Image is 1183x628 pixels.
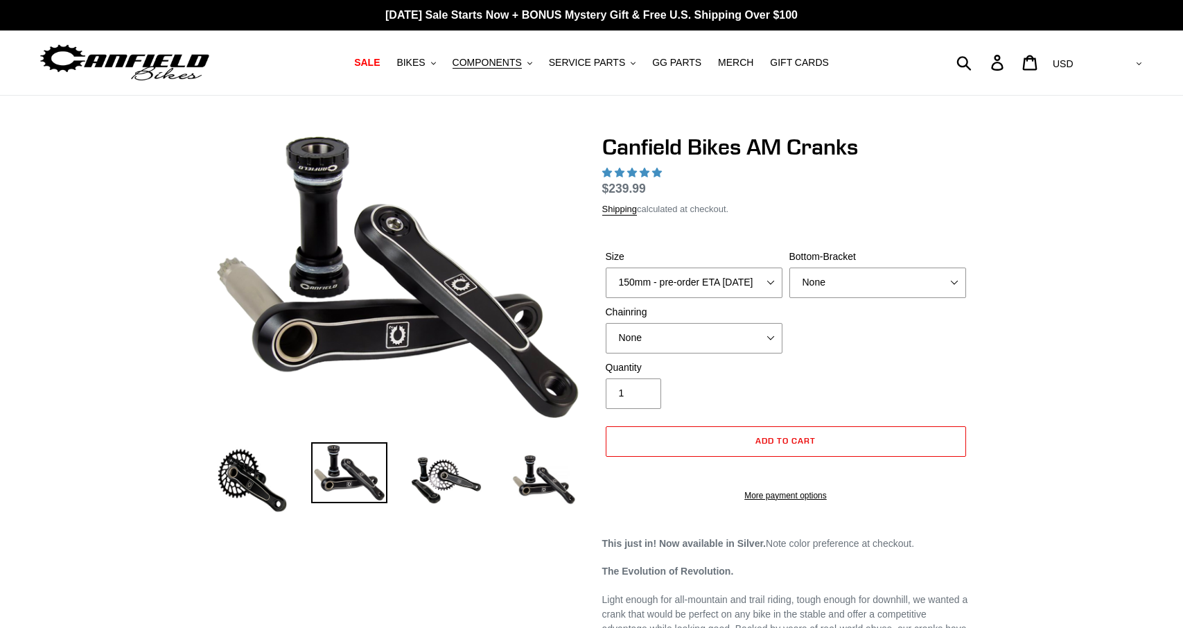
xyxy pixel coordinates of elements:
[755,435,816,446] span: Add to cart
[347,53,387,72] a: SALE
[214,442,290,518] img: Load image into Gallery viewer, Canfield Bikes AM Cranks
[606,360,782,375] label: Quantity
[602,538,766,549] strong: This just in! Now available in Silver.
[408,442,484,518] img: Load image into Gallery viewer, Canfield Bikes AM Cranks
[602,182,646,195] span: $239.99
[602,202,970,216] div: calculated at checkout.
[602,537,970,551] p: Note color preference at checkout.
[763,53,836,72] a: GIFT CARDS
[606,426,966,457] button: Add to cart
[606,250,782,264] label: Size
[38,41,211,85] img: Canfield Bikes
[789,250,966,264] label: Bottom-Bracket
[718,57,753,69] span: MERCH
[606,305,782,320] label: Chainring
[602,134,970,160] h1: Canfield Bikes AM Cranks
[542,53,642,72] button: SERVICE PARTS
[711,53,760,72] a: MERCH
[446,53,539,72] button: COMPONENTS
[606,489,966,502] a: More payment options
[602,204,638,216] a: Shipping
[645,53,708,72] a: GG PARTS
[602,167,665,178] span: 4.97 stars
[396,57,425,69] span: BIKES
[453,57,522,69] span: COMPONENTS
[770,57,829,69] span: GIFT CARDS
[652,57,701,69] span: GG PARTS
[549,57,625,69] span: SERVICE PARTS
[964,47,999,78] input: Search
[354,57,380,69] span: SALE
[311,442,387,503] img: Load image into Gallery viewer, Canfield Cranks
[505,442,581,518] img: Load image into Gallery viewer, CANFIELD-AM_DH-CRANKS
[389,53,442,72] button: BIKES
[602,566,734,577] strong: The Evolution of Revolution.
